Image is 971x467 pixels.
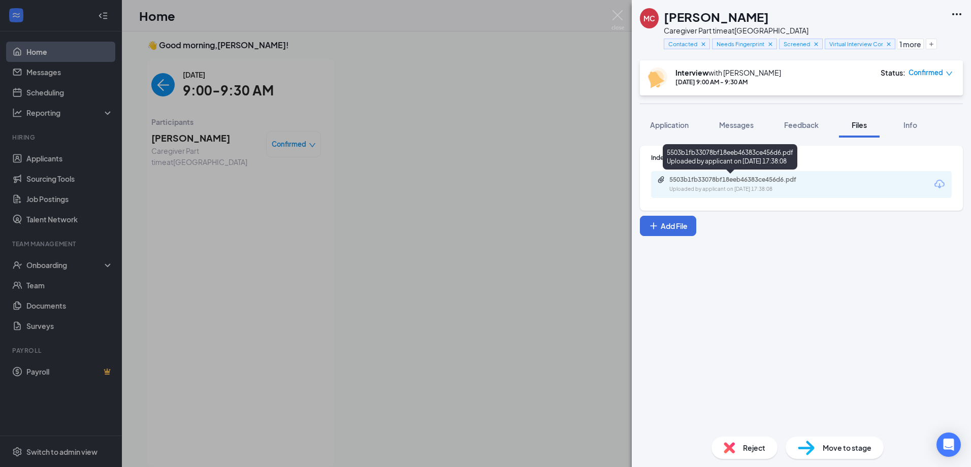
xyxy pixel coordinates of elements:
[675,78,781,86] div: [DATE] 9:00 AM - 9:30 AM
[881,68,905,78] div: Status :
[650,120,689,129] span: Application
[926,39,937,49] button: Plus
[675,68,708,77] b: Interview
[664,8,769,25] h1: [PERSON_NAME]
[946,70,953,77] span: down
[668,40,697,48] span: Contacted
[936,432,961,457] div: Open Intercom Messenger
[640,216,696,236] button: Add FilePlus
[657,176,665,184] svg: Paperclip
[909,68,943,78] span: Confirmed
[657,176,822,193] a: Paperclip5503b1fb33078bf18eeb46383ce456d6.pdfUploaded by applicant on [DATE] 17:38:08
[813,41,820,48] svg: Cross
[743,442,765,453] span: Reject
[643,13,655,23] div: MC
[823,442,871,453] span: Move to stage
[829,40,883,48] span: Virtual Interview Completed
[933,178,946,190] svg: Download
[784,40,810,48] span: Screened
[675,68,781,78] div: with [PERSON_NAME]
[663,144,797,170] div: 5503b1fb33078bf18eeb46383ce456d6.pdf Uploaded by applicant on [DATE] 17:38:08
[669,176,812,184] div: 5503b1fb33078bf18eeb46383ce456d6.pdf
[928,41,934,47] svg: Plus
[903,120,917,129] span: Info
[852,120,867,129] span: Files
[897,39,924,49] button: 1 more
[767,41,774,48] svg: Cross
[669,185,822,193] div: Uploaded by applicant on [DATE] 17:38:08
[719,120,754,129] span: Messages
[651,153,952,162] div: Indeed Resume
[784,120,819,129] span: Feedback
[885,41,892,48] svg: Cross
[700,41,707,48] svg: Cross
[649,221,659,231] svg: Plus
[664,25,946,36] div: Caregiver Part time at [GEOGRAPHIC_DATA]
[717,40,764,48] span: Needs Fingerprint
[951,8,963,20] svg: Ellipses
